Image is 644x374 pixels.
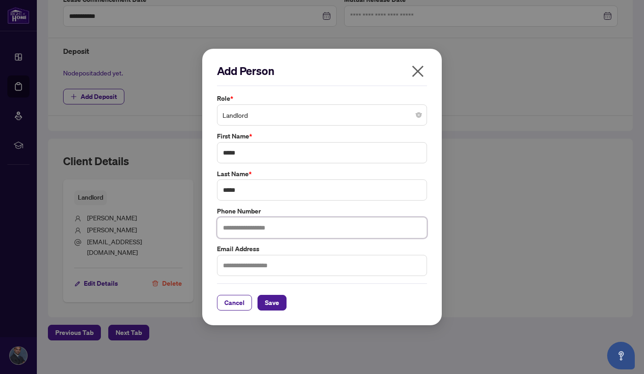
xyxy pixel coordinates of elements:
[265,295,279,310] span: Save
[222,106,422,124] span: Landlord
[217,93,427,104] label: Role
[410,64,425,79] span: close
[217,244,427,254] label: Email Address
[258,295,287,311] button: Save
[217,63,427,78] h2: Add Person
[416,112,422,118] span: close-circle
[224,295,245,310] span: Cancel
[217,169,427,179] label: Last Name
[217,131,427,141] label: First Name
[217,295,252,311] button: Cancel
[217,206,427,216] label: Phone Number
[607,342,635,369] button: Open asap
